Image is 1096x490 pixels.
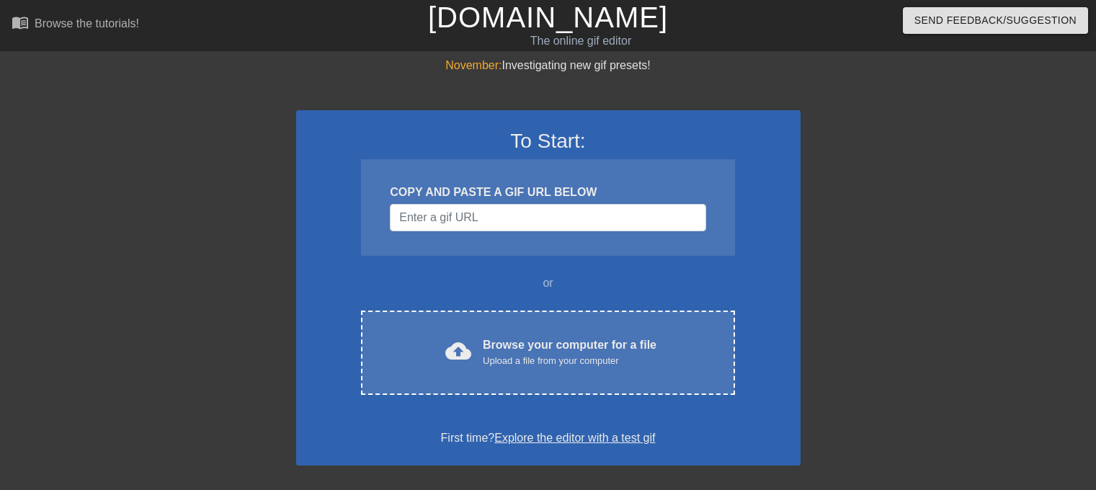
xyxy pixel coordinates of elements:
div: or [334,275,763,292]
div: COPY AND PASTE A GIF URL BELOW [390,184,705,201]
span: cloud_upload [445,338,471,364]
button: Send Feedback/Suggestion [903,7,1088,34]
div: Investigating new gif presets! [296,57,801,74]
div: Browse your computer for a file [483,337,656,368]
a: Browse the tutorials! [12,14,139,36]
a: [DOMAIN_NAME] [428,1,668,33]
span: November: [445,59,502,71]
span: menu_book [12,14,29,31]
div: Upload a file from your computer [483,354,656,368]
input: Username [390,204,705,231]
div: The online gif editor [373,32,789,50]
div: Browse the tutorials! [35,17,139,30]
span: Send Feedback/Suggestion [914,12,1077,30]
a: Explore the editor with a test gif [494,432,655,444]
div: First time? [315,429,782,447]
h3: To Start: [315,129,782,153]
